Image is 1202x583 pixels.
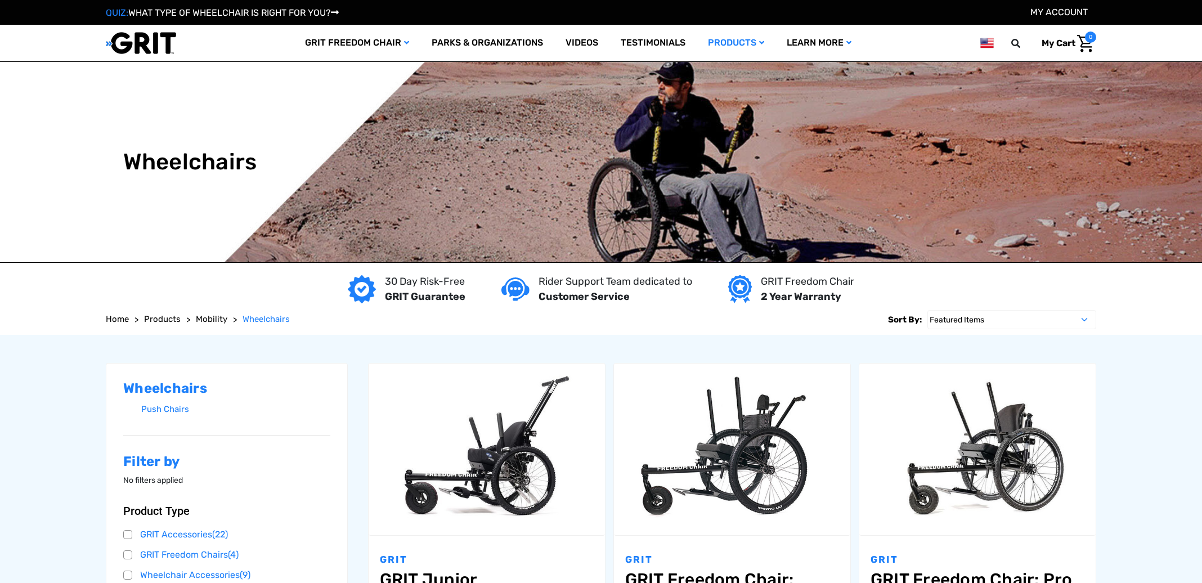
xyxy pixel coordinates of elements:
h1: Wheelchairs [123,149,257,176]
img: GRIT Junior: GRIT Freedom Chair all terrain wheelchair engineered specifically for kids [369,370,605,528]
p: GRIT Freedom Chair [761,274,854,289]
span: QUIZ: [106,7,128,18]
span: (22) [212,529,228,540]
span: 0 [1085,32,1096,43]
h2: Filter by [123,454,330,470]
strong: Customer Service [539,290,630,303]
a: GRIT Junior,$4,995.00 [369,364,605,535]
a: Account [1030,7,1088,17]
a: Products [144,313,181,326]
span: Home [106,314,129,324]
a: Testimonials [609,25,697,61]
img: us.png [980,36,994,50]
a: Learn More [775,25,863,61]
a: GRIT Freedom Chair: Pro,$5,495.00 [859,364,1096,535]
a: GRIT Accessories(22) [123,526,330,543]
img: GRIT All-Terrain Wheelchair and Mobility Equipment [106,32,176,55]
strong: 2 Year Warranty [761,290,841,303]
img: GRIT Freedom Chair: Spartan [614,370,850,528]
strong: GRIT Guarantee [385,290,465,303]
a: Products [697,25,775,61]
span: My Cart [1042,38,1075,48]
p: No filters applied [123,474,330,486]
span: (4) [228,549,239,560]
a: Cart with 0 items [1033,32,1096,55]
a: QUIZ:WHAT TYPE OF WHEELCHAIR IS RIGHT FOR YOU? [106,7,339,18]
span: Products [144,314,181,324]
img: Customer service [501,277,530,301]
p: Rider Support Team dedicated to [539,274,692,289]
a: GRIT Freedom Chair: Spartan,$3,995.00 [614,364,850,535]
a: Videos [554,25,609,61]
p: GRIT [625,553,839,567]
p: 30 Day Risk-Free [385,274,465,289]
input: Search [1016,32,1033,55]
span: Product Type [123,504,190,518]
a: Home [106,313,129,326]
a: Push Chairs [141,401,330,418]
span: Mobility [196,314,227,324]
h2: Wheelchairs [123,380,330,397]
img: GRIT Guarantee [348,275,376,303]
a: Parks & Organizations [420,25,554,61]
a: Mobility [196,313,227,326]
span: Wheelchairs [243,314,290,324]
label: Sort By: [888,310,922,329]
img: Cart [1077,35,1093,52]
a: Wheelchairs [243,313,290,326]
span: (9) [240,569,250,580]
img: GRIT Freedom Chair Pro: the Pro model shown including contoured Invacare Matrx seatback, Spinergy... [859,370,1096,528]
p: GRIT [871,553,1084,567]
img: Year warranty [728,275,751,303]
a: GRIT Freedom Chair [294,25,420,61]
button: Product Type [123,504,330,518]
p: GRIT [380,553,594,567]
a: GRIT Freedom Chairs(4) [123,546,330,563]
